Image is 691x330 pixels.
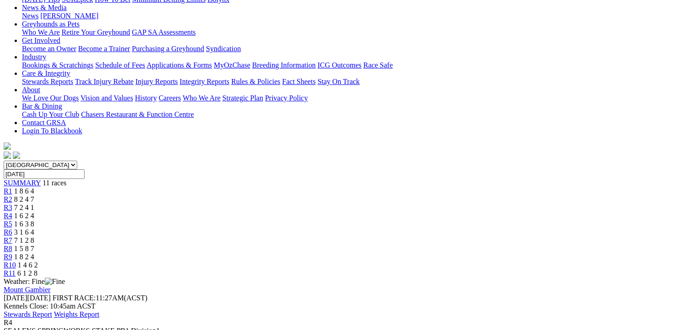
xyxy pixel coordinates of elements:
[22,12,38,20] a: News
[4,302,687,310] div: Kennels Close: 10:45am ACST
[22,119,66,126] a: Contact GRSA
[78,45,130,52] a: Become a Trainer
[4,319,12,326] span: R4
[282,78,316,85] a: Fact Sheets
[62,28,130,36] a: Retire Your Greyhound
[14,253,34,261] span: 1 8 2 4
[4,261,16,269] a: R10
[22,110,687,119] div: Bar & Dining
[22,94,79,102] a: We Love Our Dogs
[4,195,12,203] a: R2
[22,61,93,69] a: Bookings & Scratchings
[22,102,62,110] a: Bar & Dining
[13,152,20,159] img: twitter.svg
[22,37,60,44] a: Get Involved
[22,12,687,20] div: News & Media
[132,28,196,36] a: GAP SA Assessments
[4,179,41,187] a: SUMMARY
[14,236,34,244] span: 7 1 2 8
[22,61,687,69] div: Industry
[147,61,212,69] a: Applications & Forms
[158,94,181,102] a: Careers
[22,127,82,135] a: Login To Blackbook
[265,94,308,102] a: Privacy Policy
[22,20,79,28] a: Greyhounds as Pets
[317,78,359,85] a: Stay On Track
[17,269,37,277] span: 6 1 2 8
[42,179,66,187] span: 11 races
[54,310,100,318] a: Weights Report
[53,294,95,302] span: FIRST RACE:
[179,78,229,85] a: Integrity Reports
[22,94,687,102] div: About
[135,78,178,85] a: Injury Reports
[4,245,12,252] a: R8
[80,94,133,102] a: Vision and Values
[22,69,70,77] a: Care & Integrity
[22,28,687,37] div: Greyhounds as Pets
[317,61,361,69] a: ICG Outcomes
[22,110,79,118] a: Cash Up Your Club
[81,110,194,118] a: Chasers Restaurant & Function Centre
[252,61,316,69] a: Breeding Information
[4,228,12,236] a: R6
[14,228,34,236] span: 3 1 6 4
[183,94,221,102] a: Who We Are
[22,78,73,85] a: Stewards Reports
[75,78,133,85] a: Track Injury Rebate
[363,61,392,69] a: Race Safe
[206,45,241,52] a: Syndication
[4,204,12,211] a: R3
[4,220,12,228] a: R5
[45,278,65,286] img: Fine
[132,45,204,52] a: Purchasing a Greyhound
[22,86,40,94] a: About
[4,294,27,302] span: [DATE]
[95,61,145,69] a: Schedule of Fees
[222,94,263,102] a: Strategic Plan
[4,253,12,261] a: R9
[4,269,16,277] a: R11
[40,12,98,20] a: [PERSON_NAME]
[14,204,34,211] span: 7 2 4 1
[4,142,11,150] img: logo-grsa-white.png
[4,169,84,179] input: Select date
[4,278,65,285] span: Weather: Fine
[4,236,12,244] a: R7
[14,195,34,203] span: 8 2 4 7
[4,294,51,302] span: [DATE]
[22,45,76,52] a: Become an Owner
[22,78,687,86] div: Care & Integrity
[4,152,11,159] img: facebook.svg
[22,4,67,11] a: News & Media
[4,187,12,195] a: R1
[14,212,34,220] span: 1 6 2 4
[214,61,250,69] a: MyOzChase
[18,261,38,269] span: 1 4 6 2
[22,53,46,61] a: Industry
[231,78,280,85] a: Rules & Policies
[4,310,52,318] a: Stewards Report
[4,286,51,293] a: Mount Gambier
[14,245,34,252] span: 1 5 8 7
[22,28,60,36] a: Who We Are
[14,187,34,195] span: 1 8 6 4
[4,212,12,220] a: R4
[14,220,34,228] span: 1 6 3 8
[22,45,687,53] div: Get Involved
[53,294,148,302] span: 11:27AM(ACST)
[135,94,157,102] a: History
